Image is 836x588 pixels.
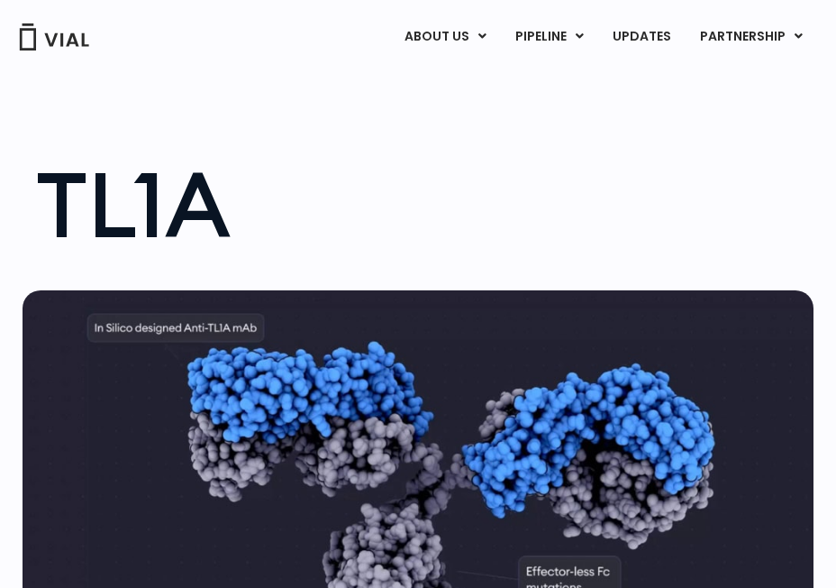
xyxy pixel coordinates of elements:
a: ABOUT USMenu Toggle [390,22,500,52]
img: Vial Logo [18,23,90,51]
a: UPDATES [598,22,685,52]
a: PIPELINEMenu Toggle [501,22,597,52]
a: PARTNERSHIPMenu Toggle [686,22,817,52]
h1: TL1A [36,160,818,250]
